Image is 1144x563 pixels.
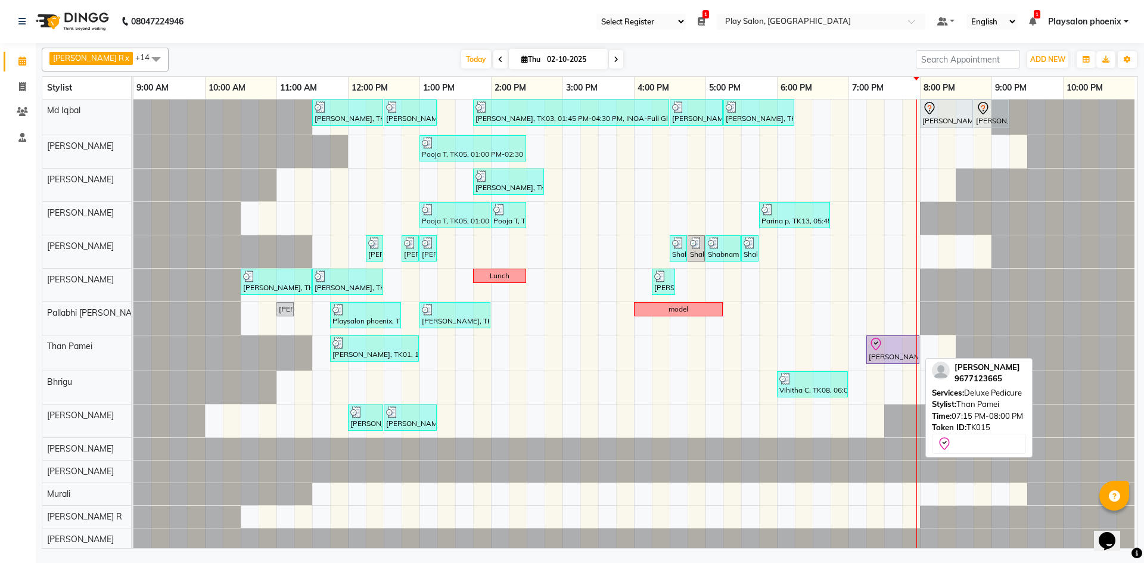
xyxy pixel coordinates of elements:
[1027,51,1068,68] button: ADD NEW
[461,50,491,69] span: Today
[955,373,1020,385] div: 9677123665
[47,207,114,218] span: [PERSON_NAME]
[47,443,114,454] span: [PERSON_NAME]
[331,304,400,326] div: Playsalon phoenix, TK09, 11:45 AM-12:45 PM, Hair Cut-Girl head stylist
[742,237,757,260] div: Shabnam S S, TK12, 05:30 PM-05:45 PM, Threading-Eye Brow Shaping
[964,388,1022,397] span: Deluxe Pedicure
[47,105,80,116] span: Md Iqbal
[47,511,122,522] span: [PERSON_NAME] R
[1064,79,1106,97] a: 10:00 PM
[47,274,114,285] span: [PERSON_NAME]
[30,5,112,38] img: logo
[921,79,958,97] a: 8:00 PM
[131,5,184,38] b: 08047224946
[725,101,793,124] div: [PERSON_NAME], TK02, 05:15 PM-06:15 PM, Hair Cut [DEMOGRAPHIC_DATA] (Head Stylist)
[385,101,436,124] div: [PERSON_NAME], TK01, 12:30 PM-01:15 PM, FUSIO-DOSE PLUS RITUAL- 30 MIN
[53,53,124,63] span: [PERSON_NAME] R
[916,50,1020,69] input: Search Appointment
[635,79,672,97] a: 4:00 PM
[932,399,956,409] span: Stylist:
[563,79,601,97] a: 3:00 PM
[47,377,72,387] span: Bhrigu
[671,237,686,260] div: Shabnam S S, TK12, 04:30 PM-04:45 PM, Threading-Eye Brow Shaping
[669,304,688,315] div: model
[313,101,382,124] div: [PERSON_NAME], TK01, 11:30 AM-12:30 PM, INOA Root Touch-Up Long
[474,170,543,193] div: [PERSON_NAME], TK07, 01:45 PM-02:45 PM, Hair Cut Men (Senior stylist)
[932,399,1026,410] div: Than Pamei
[671,101,722,124] div: [PERSON_NAME], TK02, 04:30 PM-05:15 PM, Hair Cut-Boy head stylist
[955,362,1020,372] span: [PERSON_NAME]
[206,79,248,97] a: 10:00 AM
[932,422,966,432] span: Token ID:
[921,101,972,126] div: [PERSON_NAME], TK14, 08:00 PM-08:45 PM, Hair Cut Men (Head Stylist)
[975,101,1008,126] div: [PERSON_NAME], TK14, 08:45 PM-09:15 PM, [PERSON_NAME] Shaping
[932,410,1026,422] div: 07:15 PM-08:00 PM
[1029,16,1036,27] a: 1
[133,79,172,97] a: 9:00 AM
[421,204,489,226] div: Pooja T, TK05, 01:00 PM-02:00 PM, Hair Cut Men (Senior stylist)
[47,82,72,93] span: Stylist
[47,341,92,352] span: Than Pamei
[367,237,382,260] div: [PERSON_NAME], TK01, 12:15 PM-12:30 PM, Cut & file
[653,270,674,293] div: [PERSON_NAME], TK02, 04:15 PM-04:35 PM, Threading EB,UL
[47,489,70,499] span: Murali
[421,304,489,326] div: [PERSON_NAME], TK11, 01:00 PM-02:00 PM, Hair Cut [DEMOGRAPHIC_DATA] (Senior Stylist)
[698,16,705,27] a: 1
[778,79,815,97] a: 6:00 PM
[421,137,525,160] div: Pooja T, TK05, 01:00 PM-02:30 PM, FUSIO-DOSE PLUS RITUAL- 30 MIN
[1034,10,1040,18] span: 1
[421,237,436,260] div: [PERSON_NAME] M, TK10, 01:00 PM-01:15 PM, 3G Under Arms
[518,55,543,64] span: Thu
[868,337,918,362] div: [PERSON_NAME], TK15, 07:15 PM-08:00 PM, Deluxe Pedicure
[420,79,458,97] a: 1:00 PM
[277,79,320,97] a: 11:00 AM
[707,237,739,260] div: Shabnam S S, TK12, 05:00 PM-05:30 PM, SKEYNDOR CALMAGIC OILY SKIN
[932,362,950,380] img: profile
[932,422,1026,434] div: TK015
[313,270,382,293] div: [PERSON_NAME], TK04, 11:30 AM-12:30 PM, NUTRITIVE INTENSIVE NOURISHING RITUAL (VEGAN) - 60 MIN MEN
[331,337,418,360] div: [PERSON_NAME], TK01, 11:45 AM-01:00 PM, Skeyndor Aquatherm Sensitive Recovery - 50 mins
[403,237,418,260] div: [PERSON_NAME] M, TK10, 12:45 PM-01:00 PM, Threading-Eye Brow Shaping
[349,79,391,97] a: 12:00 PM
[778,373,847,396] div: Vihitha C, TK08, 06:00 PM-07:00 PM, Gel Nail Polish Application,Gel Nail Polish Removal (₹530)
[242,270,310,293] div: [PERSON_NAME], TK04, 10:30 AM-11:30 AM, INOA Root Touch-Up Long
[992,79,1030,97] a: 9:00 PM
[47,141,114,151] span: [PERSON_NAME]
[47,307,146,318] span: Pallabhi [PERSON_NAME]
[47,241,114,251] span: [PERSON_NAME]
[706,79,744,97] a: 5:00 PM
[689,237,704,260] div: Shabnam S S, TK12, 04:45 PM-05:00 PM, SKIN CONSULTATION
[47,534,114,545] span: [PERSON_NAME]
[932,388,964,397] span: Services:
[278,304,293,315] div: [PERSON_NAME] l, TK06, 11:00 AM-11:15 AM, Hair Cut [DEMOGRAPHIC_DATA] (Head Stylist)
[385,406,436,429] div: [PERSON_NAME], TK01, 12:30 PM-01:15 PM, Cat Eye Polish
[47,174,114,185] span: [PERSON_NAME]
[849,79,887,97] a: 7:00 PM
[135,52,158,62] span: +14
[490,270,509,281] div: Lunch
[349,406,382,429] div: [PERSON_NAME], TK01, 12:00 PM-12:30 PM, Gel Nail Polish Removal
[760,204,829,226] div: Parina p, TK13, 05:45 PM-06:45 PM, Blowdry + shampoo + conditioner[L'OREAL] Long
[1094,515,1132,551] iframe: chat widget
[543,51,603,69] input: 2025-10-02
[47,410,114,421] span: [PERSON_NAME]
[932,411,952,421] span: Time:
[47,466,114,477] span: [PERSON_NAME]
[474,101,668,124] div: [PERSON_NAME], TK03, 01:45 PM-04:30 PM, INOA-Full Global Colour - Medium
[1048,15,1121,28] span: Playsalon phoenix
[492,204,525,226] div: Pooja T, TK05, 02:00 PM-02:30 PM, [PERSON_NAME] Shaping
[1030,55,1065,64] span: ADD NEW
[492,79,529,97] a: 2:00 PM
[702,10,709,18] span: 1
[124,53,129,63] a: x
